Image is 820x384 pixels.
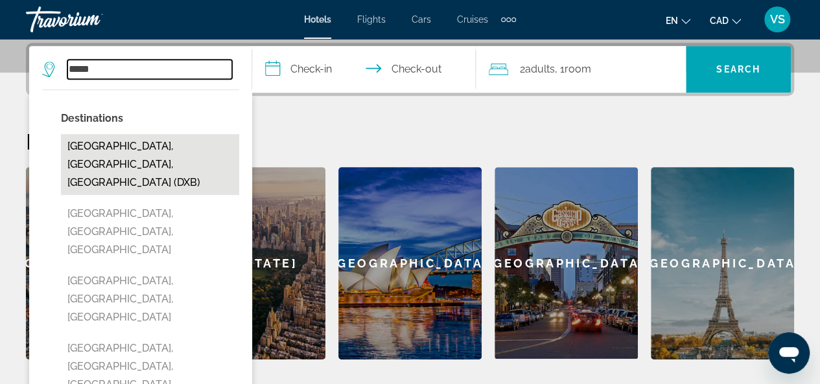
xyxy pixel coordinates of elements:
[760,6,794,33] button: User Menu
[651,167,794,359] a: [GEOGRAPHIC_DATA]
[412,14,431,25] a: Cars
[520,60,555,78] span: 2
[495,167,638,359] div: [GEOGRAPHIC_DATA]
[338,167,482,359] a: [GEOGRAPHIC_DATA]
[252,46,475,93] button: Check in and out dates
[61,134,239,195] button: [GEOGRAPHIC_DATA], [GEOGRAPHIC_DATA], [GEOGRAPHIC_DATA] (DXB)
[357,14,386,25] a: Flights
[29,46,791,93] div: Search widget
[304,14,331,25] a: Hotels
[61,109,239,128] p: Destinations
[770,13,785,26] span: VS
[61,269,239,330] button: [GEOGRAPHIC_DATA], [GEOGRAPHIC_DATA], [GEOGRAPHIC_DATA]
[495,167,638,359] a: [GEOGRAPHIC_DATA]
[666,16,678,26] span: en
[710,11,741,30] button: Change currency
[26,167,169,359] a: [GEOGRAPHIC_DATA]
[61,201,239,262] button: [GEOGRAPHIC_DATA], [GEOGRAPHIC_DATA], [GEOGRAPHIC_DATA]
[565,63,591,75] span: Room
[501,9,516,30] button: Extra navigation items
[182,167,325,359] a: [US_STATE]
[666,11,690,30] button: Change language
[710,16,729,26] span: CAD
[457,14,488,25] a: Cruises
[26,128,794,154] h2: Featured Destinations
[476,46,686,93] button: Travelers: 2 adults, 0 children
[686,46,791,93] button: Search
[525,63,555,75] span: Adults
[26,3,156,36] a: Travorium
[768,332,810,374] iframe: Button to launch messaging window
[716,64,760,74] span: Search
[555,60,591,78] span: , 1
